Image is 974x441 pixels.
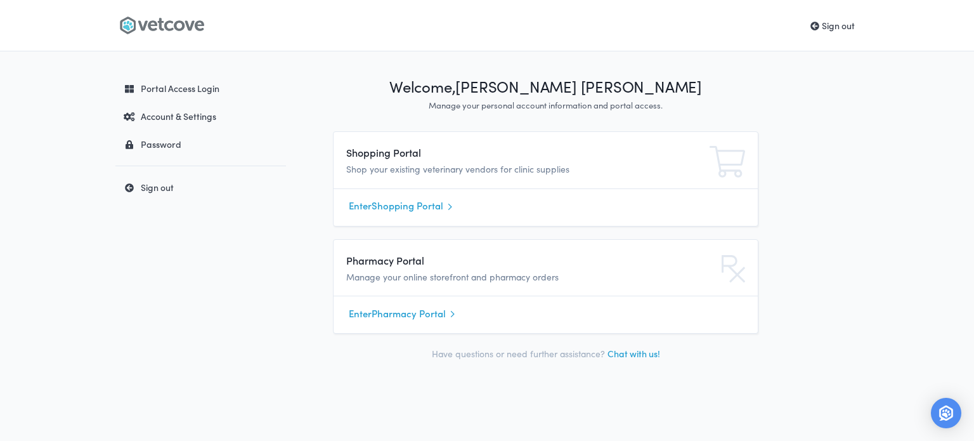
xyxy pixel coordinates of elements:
div: Account & Settings [118,110,280,122]
div: Sign out [118,181,280,194]
p: Manage your online storefront and pharmacy orders [346,270,612,284]
div: Password [118,138,280,150]
a: Sign out [810,19,855,32]
a: Portal Access Login [115,77,286,100]
p: Manage your personal account information and portal access. [333,100,758,112]
div: Portal Access Login [118,82,280,95]
a: EnterShopping Portal [349,197,743,216]
p: Have questions or need further assistance? [333,346,758,361]
h1: Welcome, [PERSON_NAME] [PERSON_NAME] [333,77,758,97]
a: Password [115,133,286,155]
div: Open Intercom Messenger [931,398,961,428]
a: EnterPharmacy Portal [349,304,743,323]
h4: Pharmacy Portal [346,253,612,268]
h4: Shopping Portal [346,145,612,160]
a: Account & Settings [115,105,286,128]
p: Shop your existing veterinary vendors for clinic supplies [346,162,612,176]
a: Chat with us! [607,347,660,360]
a: Sign out [115,176,286,199]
